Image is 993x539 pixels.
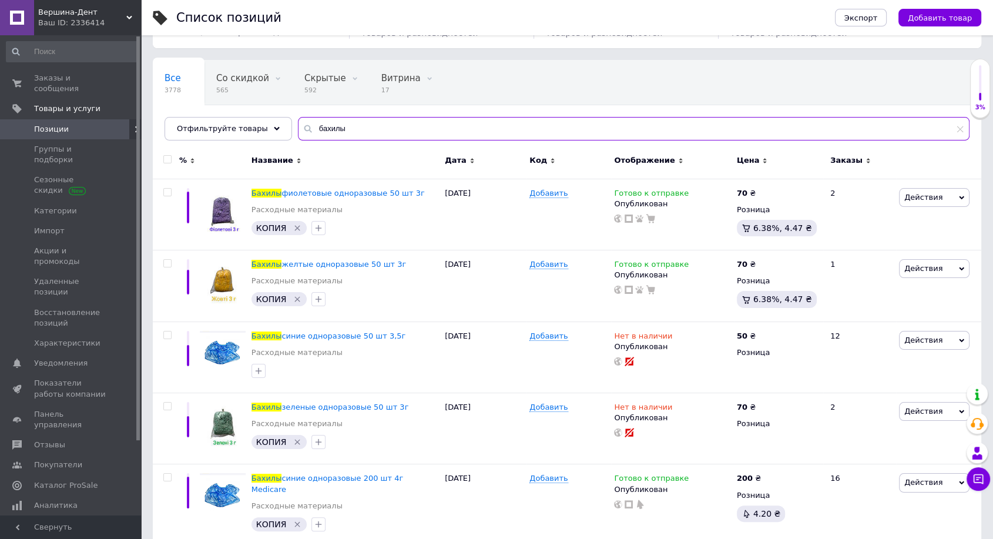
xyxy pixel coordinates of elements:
span: Отображение [614,155,675,166]
div: ₴ [737,259,756,270]
div: [DATE] [442,250,526,322]
span: КОПИЯ [256,520,287,529]
span: Показатели работы компании [34,378,109,399]
button: Добавить товар [898,9,981,26]
span: КОПИЯ [256,437,287,447]
span: Добавить [529,189,568,198]
button: Экспорт [835,9,887,26]
span: Добавить [529,403,568,412]
span: 916 [176,24,199,38]
span: Опубликованные [165,118,244,128]
div: Опубликован [614,199,731,209]
div: 2 [823,393,896,464]
span: Действия [904,264,942,273]
b: 70 [737,260,747,269]
div: ₴ [737,473,761,484]
span: Действия [904,478,942,487]
span: Группы и подборки [34,144,109,165]
span: Позиции [34,124,69,135]
span: Код [529,155,547,166]
input: Поиск по названию позиции, артикулу и поисковым запросам [298,117,969,140]
div: 2 [823,179,896,250]
span: Экспорт [844,14,877,22]
span: Каталог ProSale [34,480,98,491]
span: Витрина [381,73,421,83]
div: [DATE] [442,322,526,393]
a: Расходные материалы [251,205,343,215]
span: Со скидкой [216,73,269,83]
div: 3% [971,103,989,112]
a: Бахилысиние одноразовые 50 шт 3,5г [251,332,406,340]
span: Сезонные скидки [34,175,109,196]
span: Добавить [529,260,568,269]
a: Бахилыфиолетовые одноразовые 50 шт 3г [251,189,425,197]
span: Аналитика [34,500,78,511]
span: Нет в наличии [614,403,672,415]
span: Удаленные позиции [34,276,109,297]
span: Все [165,73,181,83]
a: Бахилыжелтые одноразовые 50 шт 3г [251,260,407,269]
svg: Удалить метку [293,437,302,447]
input: Поиск [6,41,138,62]
span: 3778 [165,86,181,95]
span: Дата [445,155,467,166]
span: Панель управления [34,409,109,430]
div: Ваш ID: 2336414 [38,18,141,28]
span: 17 [381,86,421,95]
span: зеленые одноразовые 50 шт 3г [281,403,408,411]
span: Действия [904,193,942,202]
b: 70 [737,403,747,411]
div: ₴ [737,188,756,199]
a: Расходные материалы [251,276,343,286]
span: Уведомления [34,358,88,369]
div: Опубликован [614,270,731,280]
span: Готово к отправке [614,260,689,272]
span: % [179,155,187,166]
div: [DATE] [442,179,526,250]
div: Опубликован [614,413,731,423]
span: Заказы [830,155,863,166]
span: Действия [904,336,942,344]
span: Действия [904,407,942,416]
img: Бахилы фиолетовые одноразовые 50 шт 3г [200,188,246,234]
span: Бахилы [251,189,282,197]
span: Бахилы [251,260,282,269]
span: 6.38%, 4.47 ₴ [753,223,812,233]
a: Расходные материалы [251,501,343,511]
div: ₴ [737,402,756,413]
span: КОПИЯ [256,294,287,304]
span: Готово к отправке [614,189,689,201]
a: Расходные материалы [251,419,343,429]
div: Розница [737,419,820,429]
span: фиолетовые одноразовые 50 шт 3г [281,189,424,197]
span: 4.20 ₴ [753,509,780,518]
span: Вершина-Дент [38,7,126,18]
span: Готово к отправке [614,474,689,486]
b: 70 [737,189,747,197]
span: Восстановление позиций [34,307,109,329]
span: Нет в наличии [614,332,672,344]
svg: Удалить метку [293,294,302,304]
span: Характеристики [34,338,100,349]
span: Скрытые [304,73,346,83]
div: Розница [737,205,820,215]
a: Бахилызеленые одноразовые 50 шт 3г [251,403,409,411]
div: Список позиций [176,12,281,24]
div: Опубликован [614,484,731,495]
span: Бахилы [251,332,282,340]
span: Импорт [34,226,65,236]
span: Название [251,155,293,166]
img: Бахилы желтые одноразовые 50 шт 3г [200,259,246,305]
span: Товары и услуги [34,103,100,114]
button: Чат с покупателем [967,467,990,491]
div: ₴ [737,331,756,342]
span: Отзывы [34,440,65,450]
a: Бахилысиние одноразовые 200 шт 4г Medicare [251,474,403,493]
span: синие одноразовые 50 шт 3,5г [281,332,405,340]
span: Категории [34,206,77,216]
span: 565 [216,86,269,95]
svg: Удалить метку [293,520,302,529]
span: Бахилы [251,474,282,483]
span: Бахилы [251,403,282,411]
span: / 300000 разновидностей [201,27,309,36]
